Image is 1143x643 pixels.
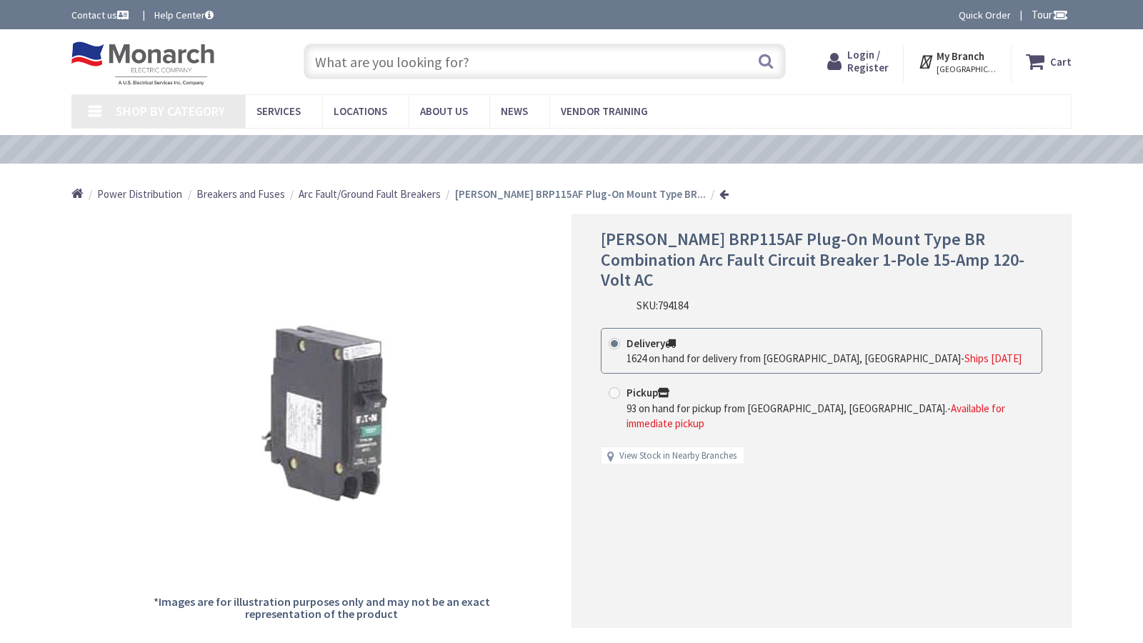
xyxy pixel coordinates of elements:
div: - [627,401,1034,432]
a: Contact us [71,8,131,22]
div: - [627,351,1022,366]
span: About Us [420,104,468,118]
img: Monarch Electric Company [71,41,214,86]
span: Ships [DATE] [964,352,1022,365]
span: News [501,104,528,118]
h5: *Images are for illustration purposes only and may not be an exact representation of the product [151,596,491,621]
a: Quick Order [959,8,1011,22]
span: [GEOGRAPHIC_DATA], [GEOGRAPHIC_DATA] [937,64,997,75]
a: View Stock in Nearby Branches [619,449,737,463]
strong: Delivery [627,337,676,350]
a: VIEW OUR VIDEO TRAINING LIBRARY [436,142,685,158]
strong: Pickup [627,386,669,399]
span: Arc Fault/Ground Fault Breakers [299,187,441,201]
span: Login / Register [847,48,889,74]
span: Available for immediate pickup [627,402,1005,430]
span: Breakers and Fuses [196,187,285,201]
strong: [PERSON_NAME] BRP115AF Plug-On Mount Type BR... [455,187,706,201]
div: SKU: [637,298,688,313]
img: Eaton BRP115AF Plug-On Mount Type BR Combination Arc Fault Circuit Breaker 1-Pole 15-Amp 120-Volt AC [214,307,429,522]
span: Locations [334,104,387,118]
span: Services [256,104,301,118]
span: 1624 on hand for delivery from [GEOGRAPHIC_DATA], [GEOGRAPHIC_DATA] [627,352,961,365]
div: My Branch [GEOGRAPHIC_DATA], [GEOGRAPHIC_DATA] [918,49,997,74]
a: Cart [1026,49,1072,74]
span: [PERSON_NAME] BRP115AF Plug-On Mount Type BR Combination Arc Fault Circuit Breaker 1-Pole 15-Amp ... [601,228,1024,291]
span: Tour [1032,8,1068,21]
a: Arc Fault/Ground Fault Breakers [299,186,441,201]
span: 794184 [658,299,688,312]
a: Power Distribution [97,186,182,201]
strong: My Branch [937,49,984,63]
strong: Cart [1050,49,1072,74]
a: Login / Register [827,49,889,74]
span: 93 on hand for pickup from [GEOGRAPHIC_DATA], [GEOGRAPHIC_DATA]. [627,402,947,415]
a: Breakers and Fuses [196,186,285,201]
a: Help Center [154,8,214,22]
span: Shop By Category [116,103,225,119]
span: Vendor Training [561,104,648,118]
input: What are you looking for? [304,44,786,79]
span: Power Distribution [97,187,182,201]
